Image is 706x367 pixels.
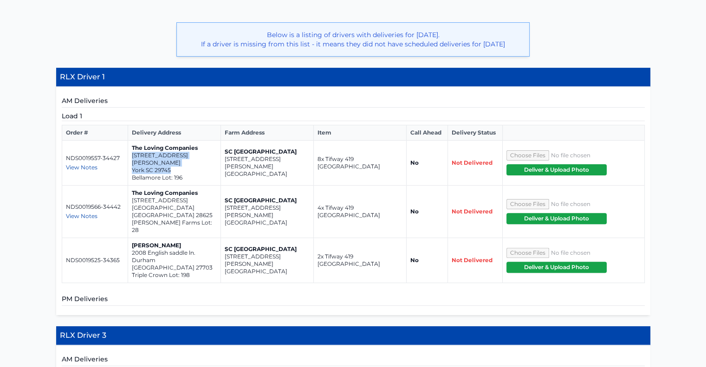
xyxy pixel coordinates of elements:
p: Triple Crown Lot: 198 [132,271,217,279]
p: [GEOGRAPHIC_DATA] [225,268,310,275]
h5: AM Deliveries [62,354,645,366]
strong: No [410,257,419,264]
h5: PM Deliveries [62,294,645,306]
th: Delivery Status [447,125,502,141]
strong: No [410,208,419,215]
p: Bellamore Lot: 196 [132,174,217,181]
p: [PERSON_NAME] [132,242,217,249]
th: Delivery Address [128,125,221,141]
button: Deliver & Upload Photo [506,213,607,224]
p: [STREET_ADDRESS][PERSON_NAME] [132,152,217,167]
p: The Loving Companies [132,144,217,152]
td: 8x Tifway 419 [GEOGRAPHIC_DATA] [314,141,407,186]
span: View Notes [66,212,97,219]
p: [GEOGRAPHIC_DATA] [225,170,310,178]
p: SC [GEOGRAPHIC_DATA] [225,148,310,155]
strong: No [410,159,419,166]
p: SC [GEOGRAPHIC_DATA] [225,197,310,204]
p: The Loving Companies [132,189,217,197]
span: Not Delivered [452,159,492,166]
p: [STREET_ADDRESS][PERSON_NAME] [225,253,310,268]
p: [PERSON_NAME] Farms Lot: 28 [132,219,217,234]
h4: RLX Driver 1 [56,68,650,87]
td: 4x Tifway 419 [GEOGRAPHIC_DATA] [314,186,407,238]
th: Order # [62,125,128,141]
th: Call Ahead [407,125,448,141]
span: Not Delivered [452,257,492,264]
p: [STREET_ADDRESS] [132,197,217,204]
h5: Load 1 [62,111,645,121]
span: Not Delivered [452,208,492,215]
span: View Notes [66,164,97,171]
th: Item [314,125,407,141]
p: [GEOGRAPHIC_DATA] [GEOGRAPHIC_DATA] 28625 [132,204,217,219]
p: SC [GEOGRAPHIC_DATA] [225,245,310,253]
h5: AM Deliveries [62,96,645,108]
p: [STREET_ADDRESS][PERSON_NAME] [225,204,310,219]
p: Durham [GEOGRAPHIC_DATA] 27703 [132,257,217,271]
p: Below is a listing of drivers with deliveries for [DATE]. If a driver is missing from this list -... [184,30,522,49]
button: Deliver & Upload Photo [506,164,607,175]
th: Farm Address [221,125,314,141]
p: 2008 English saddle ln. [132,249,217,257]
p: NDS0019525-34365 [66,257,124,264]
p: York SC 29745 [132,167,217,174]
button: Deliver & Upload Photo [506,262,607,273]
h4: RLX Driver 3 [56,326,650,345]
p: [STREET_ADDRESS][PERSON_NAME] [225,155,310,170]
td: 2x Tifway 419 [GEOGRAPHIC_DATA] [314,238,407,283]
p: NDS0019557-34427 [66,155,124,162]
p: NDS0019566-34442 [66,203,124,211]
p: [GEOGRAPHIC_DATA] [225,219,310,226]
